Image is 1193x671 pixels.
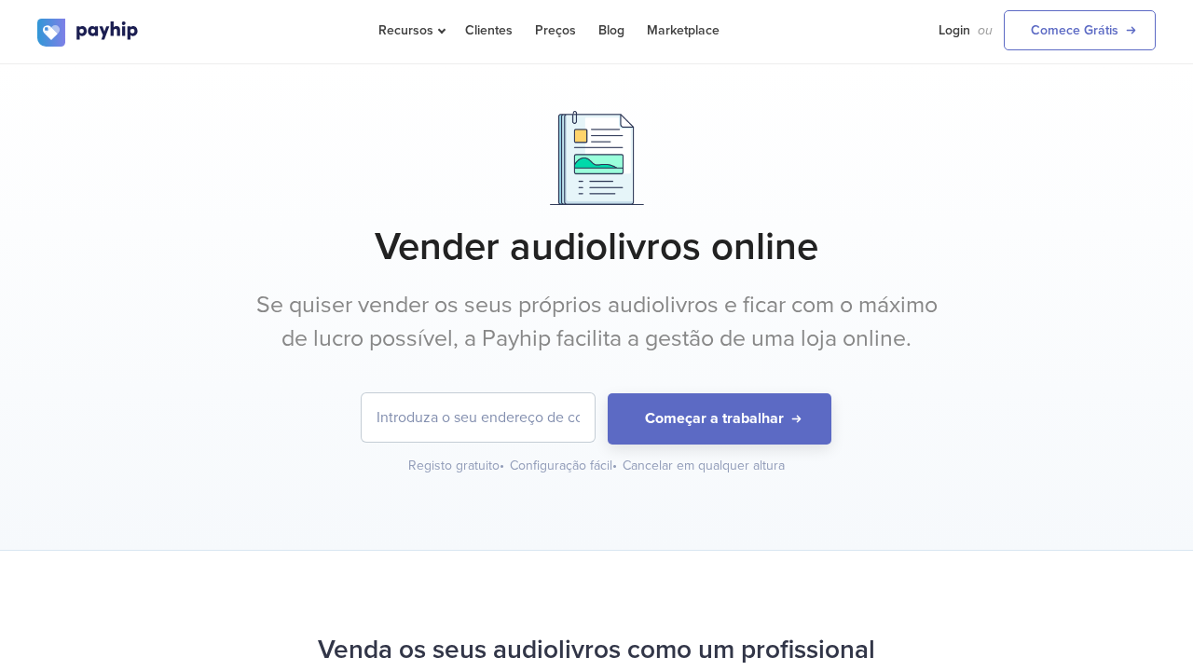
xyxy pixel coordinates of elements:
p: Se quiser vender os seus próprios audiolivros e ficar com o máximo de lucro possível, a Payhip fa... [247,289,946,355]
h1: Vender audiolivros online [37,224,1156,270]
input: Introduza o seu endereço de correio eletrónico [362,393,595,442]
div: Cancelar em qualquer altura [623,457,785,475]
div: Registo gratuito [408,457,506,475]
span: Recursos [378,22,443,38]
img: Documents.png [550,111,644,205]
span: • [612,458,617,473]
span: • [500,458,504,473]
a: Comece Grátis [1004,10,1156,50]
button: Começar a trabalhar [608,393,831,445]
div: Configuração fácil [510,457,619,475]
img: logo.svg [37,19,140,47]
